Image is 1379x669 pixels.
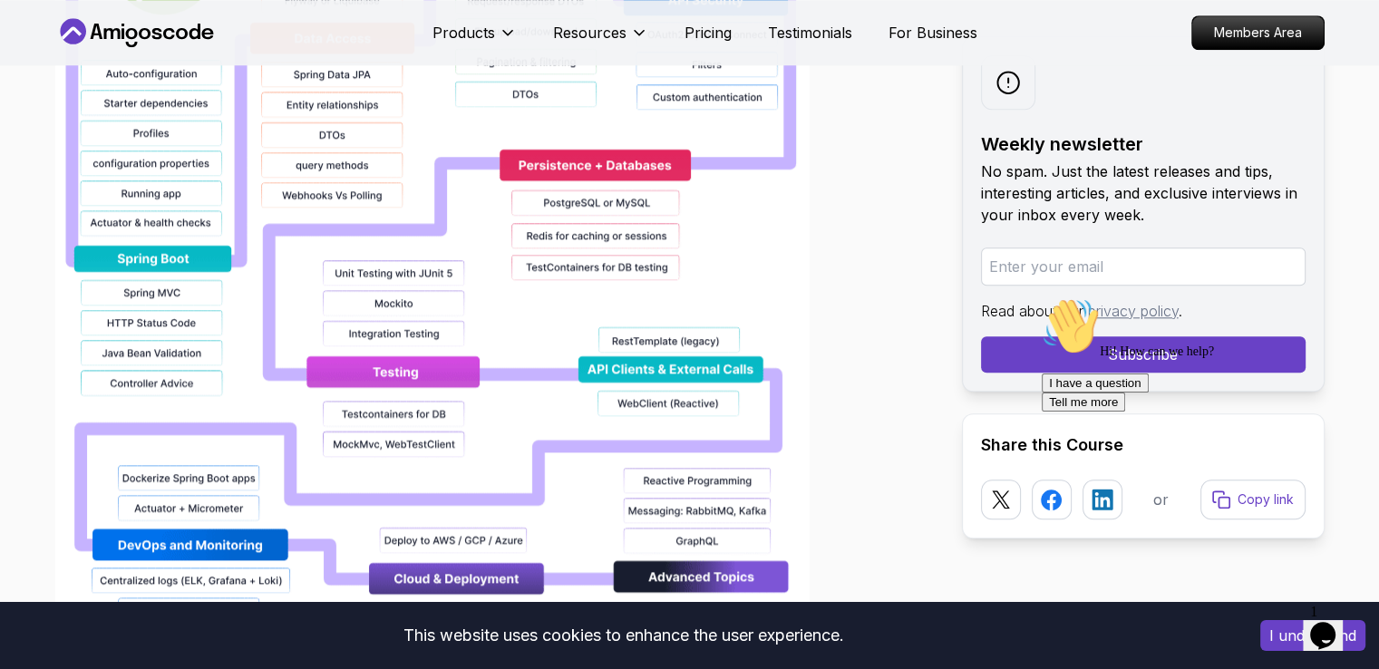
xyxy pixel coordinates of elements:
button: Accept cookies [1260,620,1365,651]
p: No spam. Just the latest releases and tips, interesting articles, and exclusive interviews in you... [981,160,1306,226]
p: Read about our . [981,300,1306,322]
p: Resources [553,22,626,44]
button: Resources [553,22,648,58]
iframe: chat widget [1034,290,1361,587]
button: Products [432,22,517,58]
button: I have a question [7,83,114,102]
input: Enter your email [981,247,1306,286]
a: Testimonials [768,22,852,44]
div: 👋Hi! How can we help?I have a questionTell me more [7,7,334,121]
button: Subscribe [981,336,1306,373]
a: Members Area [1191,15,1325,50]
button: Tell me more [7,102,91,121]
a: For Business [889,22,977,44]
img: :wave: [7,7,65,65]
span: Hi! How can we help? [7,54,180,68]
p: Products [432,22,495,44]
h2: Weekly newsletter [981,131,1306,157]
iframe: chat widget [1303,596,1361,651]
p: Members Area [1192,16,1324,49]
a: Pricing [685,22,732,44]
h2: Share this Course [981,432,1306,458]
div: This website uses cookies to enhance the user experience. [14,616,1233,655]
